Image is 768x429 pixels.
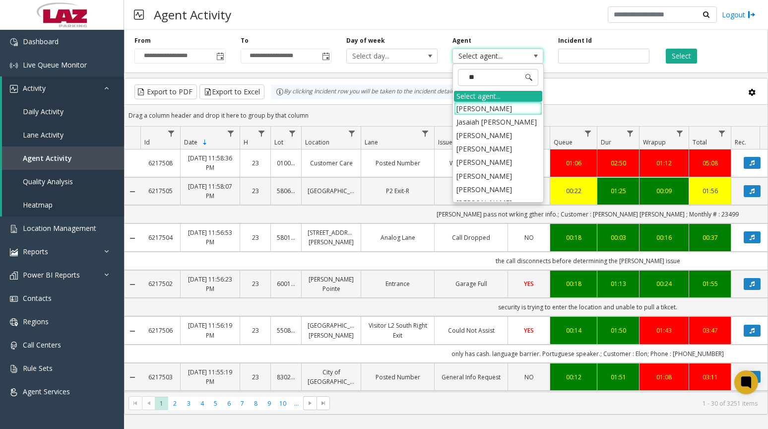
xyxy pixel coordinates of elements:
[184,138,197,146] span: Date
[224,127,238,140] a: Date Filter Menu
[524,233,534,242] span: NO
[2,100,124,123] a: Daily Activity
[556,233,591,242] a: 00:18
[624,127,637,140] a: Dur Filter Menu
[554,138,573,146] span: Queue
[514,233,544,242] a: NO
[125,281,140,288] a: Collapse Details
[715,127,729,140] a: Total Filter Menu
[320,399,327,407] span: Go to the last page
[125,107,768,124] div: Drag a column header and drop it here to group by that column
[23,107,64,116] span: Daily Activity
[277,372,295,382] a: 830257
[695,186,725,196] div: 01:56
[276,88,284,96] img: infoIcon.svg
[187,367,234,386] a: [DATE] 11:55:19 PM
[308,186,355,196] a: [GEOGRAPHIC_DATA]
[645,158,683,168] div: 01:12
[201,139,209,146] span: Sortable
[23,130,64,140] span: Lane Activity
[603,326,633,335] a: 01:50
[23,317,49,326] span: Regions
[146,186,174,196] a: 6217505
[441,326,502,335] a: Could Not Assist
[603,186,633,196] a: 01:25
[146,279,174,288] a: 6217502
[514,279,544,288] a: YES
[454,183,542,196] li: [PERSON_NAME]
[603,233,633,242] a: 00:03
[23,153,72,163] span: Agent Activity
[308,321,355,340] a: [GEOGRAPHIC_DATA][PERSON_NAME]
[10,248,18,256] img: 'icon'
[524,373,534,381] span: NO
[10,62,18,70] img: 'icon'
[556,186,591,196] a: 00:22
[748,9,756,20] img: logout
[23,247,48,256] span: Reports
[246,233,264,242] a: 23
[367,321,428,340] a: Visitor L2 South Right Exit
[23,37,59,46] span: Dashboard
[581,127,595,140] a: Queue Filter Menu
[262,397,276,410] span: Page 9
[10,365,18,373] img: 'icon'
[603,372,633,382] div: 01:51
[454,102,542,115] li: [PERSON_NAME]
[695,158,725,168] a: 05:08
[454,115,542,129] li: Jasaiah [PERSON_NAME]
[695,279,725,288] a: 01:55
[125,127,768,392] div: Data table
[336,399,758,408] kendo-pager-info: 1 - 30 of 3251 items
[214,49,225,63] span: Toggle popup
[603,279,633,288] a: 01:13
[274,138,283,146] span: Lot
[236,397,249,410] span: Page 7
[367,233,428,242] a: Analog Lane
[645,372,683,382] a: 01:08
[419,127,432,140] a: Lane Filter Menu
[155,397,168,410] span: Page 1
[286,127,299,140] a: Lot Filter Menu
[209,397,222,410] span: Page 5
[645,186,683,196] a: 00:09
[187,153,234,172] a: [DATE] 11:58:36 PM
[441,233,502,242] a: Call Dropped
[134,84,197,99] button: Export to PDF
[643,138,666,146] span: Wrapup
[134,2,144,27] img: pageIcon
[244,138,248,146] span: H
[454,155,542,169] li: [PERSON_NAME]
[441,158,502,168] a: Wrong Number
[317,396,330,410] span: Go to the last page
[125,373,140,381] a: Collapse Details
[441,279,502,288] a: Garage Full
[125,188,140,196] a: Collapse Details
[556,326,591,335] a: 00:14
[367,279,428,288] a: Entrance
[735,138,746,146] span: Rec.
[249,397,262,410] span: Page 8
[558,36,592,45] label: Incident Id
[346,36,385,45] label: Day of week
[2,76,124,100] a: Activity
[10,388,18,396] img: 'icon'
[23,340,61,350] span: Call Centers
[603,158,633,168] div: 02:50
[187,182,234,201] a: [DATE] 11:58:07 PM
[524,326,534,335] span: YES
[308,228,355,247] a: [STREET_ADDRESS][PERSON_NAME]
[320,49,331,63] span: Toggle popup
[695,326,725,335] a: 03:47
[199,84,264,99] button: Export to Excel
[514,326,544,335] a: YES
[271,84,477,99] div: By clicking Incident row you will be taken to the incident details page.
[187,275,234,293] a: [DATE] 11:56:23 PM
[556,279,591,288] a: 00:18
[695,372,725,382] div: 03:11
[308,275,355,293] a: [PERSON_NAME] Pointe
[23,60,87,70] span: Live Queue Monitor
